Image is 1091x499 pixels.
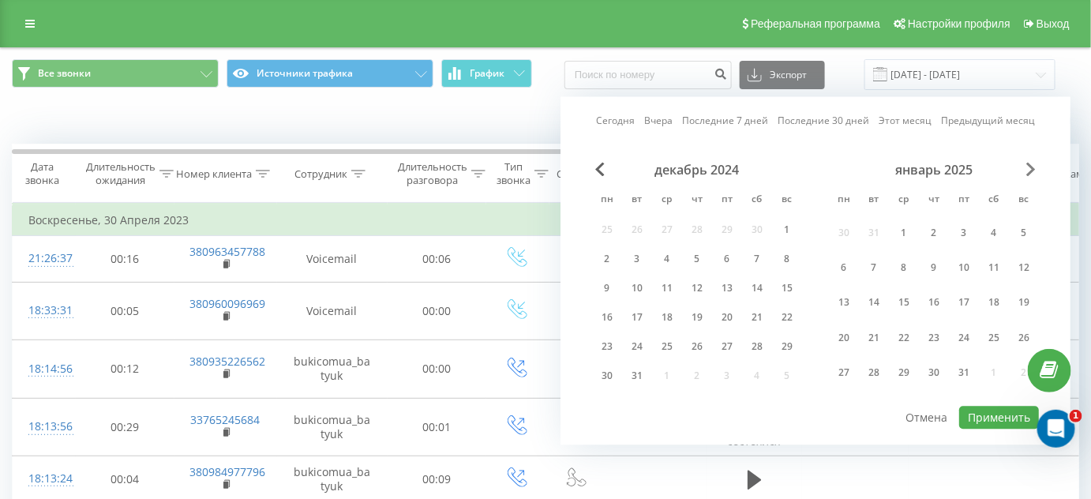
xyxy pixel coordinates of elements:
[657,308,677,328] div: 18
[919,324,949,353] div: чт 23 янв. 2025 г.
[564,61,732,89] input: Поиск по номеру
[712,336,742,359] div: пт 27 дек. 2024 г.
[627,337,647,358] div: 24
[682,248,712,272] div: чт 5 дек. 2024 г.
[388,236,486,282] td: 00:06
[777,279,797,299] div: 15
[717,337,737,358] div: 27
[294,167,347,181] div: Сотрудник
[747,249,767,270] div: 7
[745,189,769,213] abbr: суббота
[1009,253,1039,283] div: вс 12 янв. 2025 г.
[898,407,957,430] button: Отмена
[879,114,932,129] a: Этот месяц
[894,363,914,384] div: 29
[829,253,859,283] div: пн 6 янв. 2025 г.
[777,249,797,270] div: 8
[777,220,797,241] div: 1
[657,249,677,270] div: 4
[687,279,707,299] div: 12
[227,59,433,88] button: Источники трафика
[1009,288,1039,317] div: вс 19 янв. 2025 г.
[277,282,388,340] td: Voicemail
[627,308,647,328] div: 17
[597,279,617,299] div: 9
[597,249,617,270] div: 2
[471,68,505,79] span: График
[622,306,652,330] div: вт 17 дек. 2024 г.
[949,358,979,388] div: пт 31 янв. 2025 г.
[1026,163,1036,177] span: Next Month
[28,295,60,326] div: 18:33:31
[190,464,266,479] a: 380984977796
[657,337,677,358] div: 25
[627,249,647,270] div: 3
[592,248,622,272] div: пн 2 дек. 2024 г.
[13,160,71,187] div: Дата звонка
[747,308,767,328] div: 21
[777,337,797,358] div: 29
[398,160,467,187] div: Длительность разговора
[864,328,884,348] div: 21
[190,296,266,311] a: 380960096969
[889,219,919,248] div: ср 1 янв. 2025 г.
[652,248,682,272] div: ср 4 дек. 2024 г.
[864,258,884,279] div: 7
[1014,328,1034,348] div: 26
[772,277,802,301] div: вс 15 дек. 2024 г.
[740,61,825,89] button: Экспорт
[919,253,949,283] div: чт 9 янв. 2025 г.
[922,189,946,213] abbr: четверг
[76,398,174,456] td: 00:29
[712,248,742,272] div: пт 6 дек. 2024 г.
[834,363,854,384] div: 27
[622,336,652,359] div: вт 24 дек. 2024 г.
[717,308,737,328] div: 20
[747,279,767,299] div: 14
[627,366,647,387] div: 31
[28,463,60,494] div: 18:13:24
[954,293,974,313] div: 17
[772,306,802,330] div: вс 22 дек. 2024 г.
[775,189,799,213] abbr: воскресенье
[894,328,914,348] div: 22
[952,189,976,213] abbr: пятница
[190,354,266,369] a: 380935226562
[919,358,949,388] div: чт 30 янв. 2025 г.
[829,288,859,317] div: пн 13 янв. 2025 г.
[12,59,219,88] button: Все звонки
[592,365,622,388] div: пн 30 дек. 2024 г.
[682,114,768,129] a: Последние 7 дней
[592,277,622,301] div: пн 9 дек. 2024 г.
[1014,293,1034,313] div: 19
[984,293,1004,313] div: 18
[859,253,889,283] div: вт 7 янв. 2025 г.
[742,248,772,272] div: сб 7 дек. 2024 г.
[595,163,605,177] span: Previous Month
[1037,410,1075,448] iframe: Intercom live chat
[919,219,949,248] div: чт 2 янв. 2025 г.
[777,308,797,328] div: 22
[497,160,531,187] div: Тип звонка
[889,253,919,283] div: ср 8 янв. 2025 г.
[687,308,707,328] div: 19
[622,365,652,388] div: вт 31 дек. 2024 г.
[979,253,1009,283] div: сб 11 янв. 2025 г.
[388,282,486,340] td: 00:00
[778,114,869,129] a: Последние 30 дней
[1037,17,1070,30] span: Выход
[864,363,884,384] div: 28
[924,223,944,243] div: 2
[176,167,252,181] div: Номер клиента
[687,337,707,358] div: 26
[712,306,742,330] div: пт 20 дек. 2024 г.
[742,277,772,301] div: сб 14 дек. 2024 г.
[864,293,884,313] div: 14
[627,279,647,299] div: 10
[1009,219,1039,248] div: вс 5 янв. 2025 г.
[924,293,944,313] div: 16
[772,219,802,242] div: вс 1 дек. 2024 г.
[979,324,1009,353] div: сб 25 янв. 2025 г.
[592,336,622,359] div: пн 23 дек. 2024 г.
[652,336,682,359] div: ср 25 дек. 2024 г.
